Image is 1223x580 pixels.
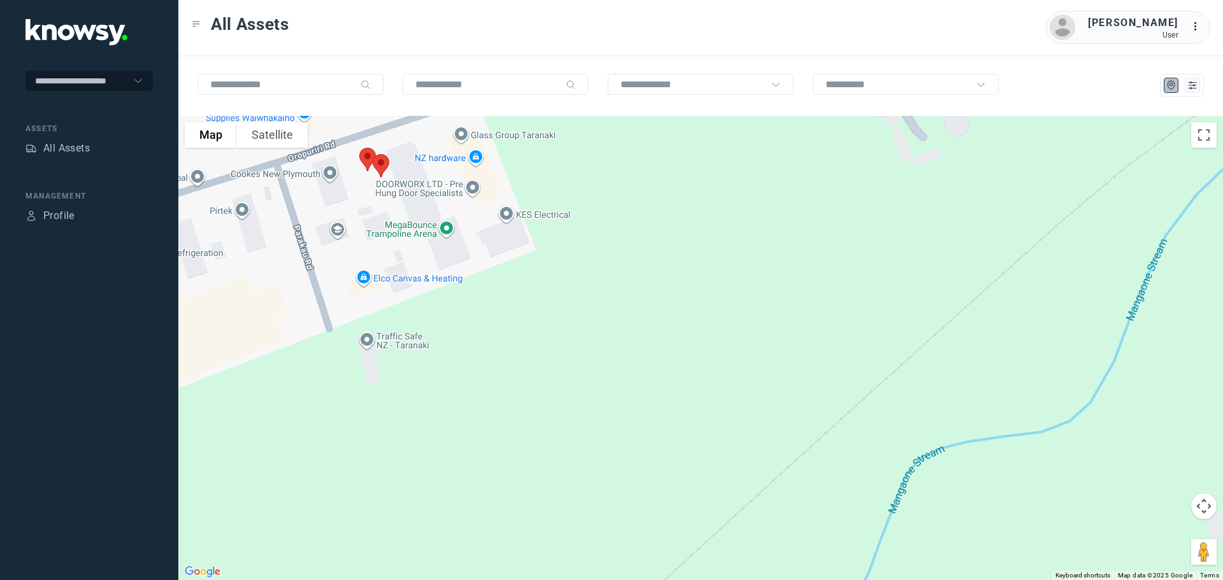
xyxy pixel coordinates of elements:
a: AssetsAll Assets [25,141,90,156]
div: User [1088,31,1178,39]
div: Profile [43,208,75,223]
button: Show satellite imagery [237,122,308,148]
a: Open this area in Google Maps (opens a new window) [182,563,224,580]
a: Terms (opens in new tab) [1200,572,1219,579]
button: Map camera controls [1191,493,1217,519]
div: : [1191,19,1206,34]
div: List [1187,80,1198,91]
div: Management [25,190,153,202]
div: [PERSON_NAME] [1088,15,1178,31]
img: Application Logo [25,19,127,45]
div: Assets [25,143,37,154]
button: Show street map [185,122,237,148]
button: Toggle fullscreen view [1191,122,1217,148]
div: Map [1166,80,1177,91]
div: Profile [25,210,37,222]
span: Map data ©2025 Google [1118,572,1192,579]
span: All Assets [211,13,289,36]
div: Search [361,80,371,90]
button: Drag Pegman onto the map to open Street View [1191,539,1217,565]
div: Assets [25,123,153,134]
a: ProfileProfile [25,208,75,223]
img: avatar.png [1050,15,1075,40]
div: Toggle Menu [192,20,201,29]
div: Search [566,80,576,90]
img: Google [182,563,224,580]
button: Keyboard shortcuts [1055,571,1110,580]
tspan: ... [1192,22,1205,31]
div: All Assets [43,141,90,156]
div: : [1191,19,1206,36]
